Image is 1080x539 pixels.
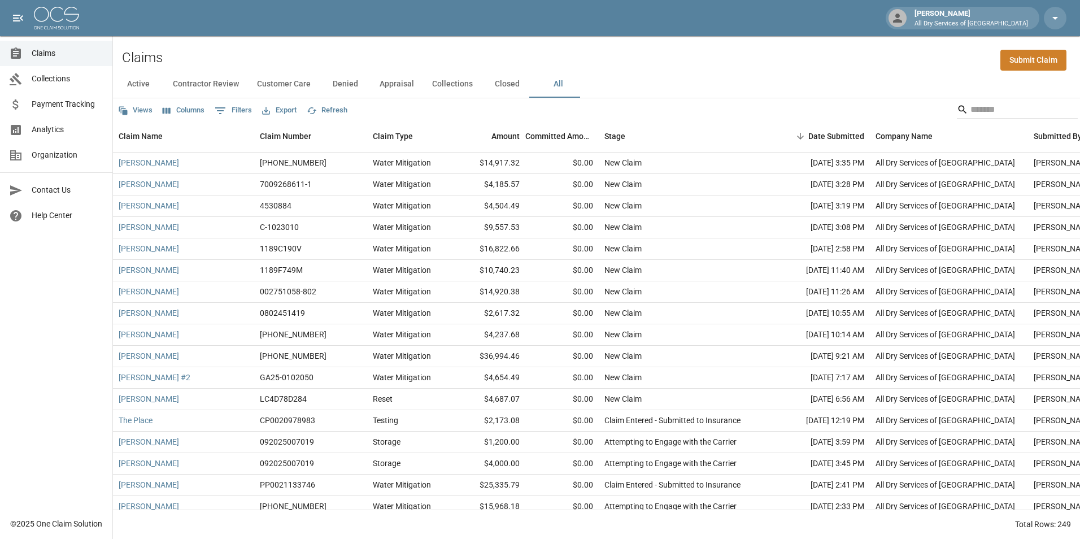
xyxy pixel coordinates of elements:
div: All Dry Services of Atlanta [876,157,1015,168]
div: 7009268611-1 [260,179,312,190]
div: Date Submitted [768,120,870,152]
span: Collections [32,73,103,85]
div: [DATE] 9:21 AM [768,346,870,367]
div: All Dry Services of Atlanta [876,243,1015,254]
div: 306-0501496-2025 [260,329,326,340]
a: Submit Claim [1000,50,1066,71]
div: $0.00 [525,389,599,410]
h2: Claims [122,50,163,66]
div: Water Mitigation [373,243,431,254]
div: Amount [452,120,525,152]
div: [DATE] 11:26 AM [768,281,870,303]
div: $4,654.49 [452,367,525,389]
div: Stage [599,120,768,152]
div: Water Mitigation [373,329,431,340]
button: Appraisal [371,71,423,98]
div: Claim Entered - Submitted to Insurance [604,415,741,426]
div: Water Mitigation [373,157,431,168]
div: Stage [604,120,625,152]
a: [PERSON_NAME] [119,307,179,319]
div: $0.00 [525,281,599,303]
button: Denied [320,71,371,98]
div: New Claim [604,179,642,190]
div: [DATE] 3:28 PM [768,174,870,195]
button: Collections [423,71,482,98]
div: CP0020978983 [260,415,315,426]
div: Attempting to Engage with the Carrier [604,458,737,469]
div: Storage [373,436,400,447]
div: All Dry Services of Atlanta [876,458,1015,469]
div: [DATE] 12:19 PM [768,410,870,432]
div: $9,557.53 [452,217,525,238]
div: Claim Number [260,120,311,152]
div: dynamic tabs [113,71,1080,98]
button: Export [259,102,299,119]
div: $14,920.38 [452,281,525,303]
div: $4,687.07 [452,389,525,410]
div: 01-009-082254 [260,157,326,168]
button: open drawer [7,7,29,29]
div: $0.00 [525,153,599,174]
div: Committed Amount [525,120,593,152]
a: [PERSON_NAME] #2 [119,372,190,383]
a: [PERSON_NAME] [119,350,179,362]
div: [DATE] 3:59 PM [768,432,870,453]
div: $4,185.57 [452,174,525,195]
div: 092025007019 [260,436,314,447]
div: [DATE] 10:55 AM [768,303,870,324]
div: Water Mitigation [373,200,431,211]
div: [DATE] 2:33 PM [768,496,870,518]
div: All Dry Services of Atlanta [876,350,1015,362]
div: Amount [491,120,520,152]
div: Total Rows: 249 [1015,519,1071,530]
div: $0.00 [525,217,599,238]
div: 1189F749M [260,264,303,276]
div: All Dry Services of Atlanta [876,415,1015,426]
div: $0.00 [525,303,599,324]
div: $0.00 [525,346,599,367]
div: $15,968.18 [452,496,525,518]
button: Show filters [212,102,255,120]
a: [PERSON_NAME] [119,221,179,233]
div: Water Mitigation [373,264,431,276]
div: $4,504.49 [452,195,525,217]
div: Claim Number [254,120,367,152]
a: [PERSON_NAME] [119,501,179,512]
div: New Claim [604,307,642,319]
div: [DATE] 6:56 AM [768,389,870,410]
div: Storage [373,458,400,469]
button: All [533,71,583,98]
button: Closed [482,71,533,98]
div: Claim Name [119,120,163,152]
div: [DATE] 3:19 PM [768,195,870,217]
div: Water Mitigation [373,350,431,362]
a: [PERSON_NAME] [119,157,179,168]
div: New Claim [604,264,642,276]
div: © 2025 One Claim Solution [10,518,102,529]
div: [DATE] 10:14 AM [768,324,870,346]
div: New Claim [604,157,642,168]
div: All Dry Services of Atlanta [876,479,1015,490]
div: [DATE] 3:08 PM [768,217,870,238]
div: C-1023010 [260,221,299,233]
div: Reset [373,393,393,405]
div: PP0021133746 [260,479,315,490]
div: Claim Type [373,120,413,152]
div: New Claim [604,372,642,383]
a: [PERSON_NAME] [119,436,179,447]
span: Contact Us [32,184,103,196]
a: [PERSON_NAME] [119,458,179,469]
div: All Dry Services of Atlanta [876,221,1015,233]
div: Claim Entered - Submitted to Insurance [604,479,741,490]
div: Testing [373,415,398,426]
a: [PERSON_NAME] [119,479,179,490]
div: Water Mitigation [373,221,431,233]
a: [PERSON_NAME] [119,200,179,211]
div: New Claim [604,329,642,340]
div: All Dry Services of Atlanta [876,286,1015,297]
div: 092025007019 [260,458,314,469]
div: [DATE] 3:35 PM [768,153,870,174]
div: $0.00 [525,410,599,432]
div: $0.00 [525,238,599,260]
div: 1189C190V [260,243,302,254]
